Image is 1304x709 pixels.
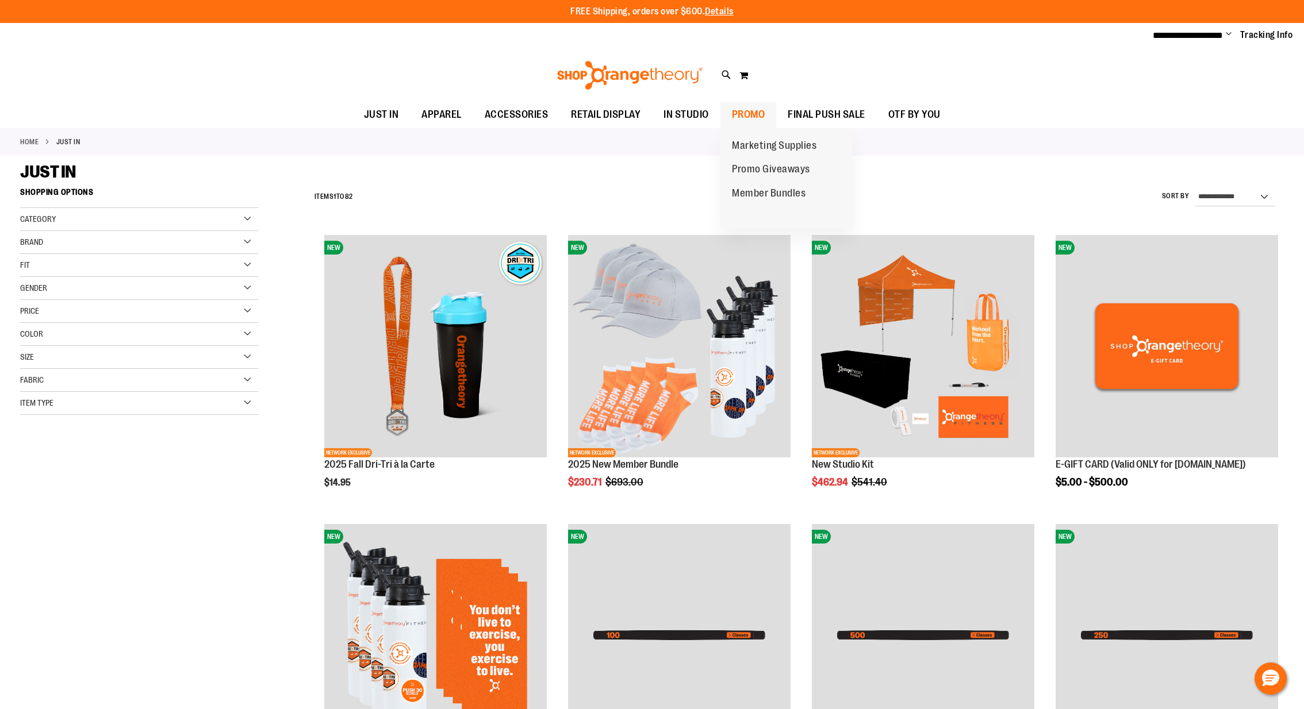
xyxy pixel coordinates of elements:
a: 2025 New Member BundleNEWNETWORK EXCLUSIVE [568,235,791,459]
img: 2025 New Member Bundle [568,235,791,457]
span: NEW [324,241,343,255]
span: FINAL PUSH SALE [788,102,865,128]
a: E-GIFT CARD (Valid ONLY for ShopOrangetheory.com)NEW [1056,235,1278,459]
a: PROMO [720,102,777,128]
span: ACCESSORIES [485,102,549,128]
span: 82 [345,192,353,201]
a: Tracking Info [1240,29,1293,41]
span: Size [20,352,34,361]
a: APPAREL [410,102,473,128]
a: RETAIL DISPLAY [559,102,652,128]
span: NEW [1056,530,1075,544]
a: 2025 Fall Dri-Tri à la CarteNEWNETWORK EXCLUSIVE [324,235,547,459]
span: NEW [812,530,831,544]
span: Color [20,329,43,338]
span: Category [20,214,56,224]
a: OTF BY YOU [877,102,952,128]
a: Promo Giveaways [720,157,822,182]
span: Promo Giveaways [732,163,810,178]
span: Member Bundles [732,187,806,202]
span: PROMO [732,102,765,128]
a: New Studio KitNEWNETWORK EXCLUSIVE [812,235,1034,459]
span: Fabric [20,375,44,384]
strong: Shopping Options [20,182,258,208]
a: E-GIFT CARD (Valid ONLY for [DOMAIN_NAME]) [1056,458,1246,470]
ul: PROMO [720,128,853,229]
a: JUST IN [352,102,411,128]
span: Brand [20,237,43,246]
span: JUST IN [364,102,399,128]
span: OTF BY YOU [888,102,941,128]
span: $5.00 - $500.00 [1056,476,1128,488]
span: Price [20,306,39,315]
button: Hello, have a question? Let’s chat. [1255,662,1287,695]
a: Marketing Supplies [720,134,828,158]
span: IN STUDIO [663,102,709,128]
a: IN STUDIO [652,102,720,128]
a: Home [20,137,39,147]
span: Fit [20,260,30,269]
span: 1 [333,192,336,201]
h2: Items to [315,188,353,206]
a: Member Bundles [720,182,817,206]
span: Item Type [20,398,53,407]
span: $14.95 [324,477,352,488]
a: ACCESSORIES [473,102,560,128]
span: NETWORK EXCLUSIVE [324,448,372,457]
span: RETAIL DISPLAY [571,102,641,128]
span: Gender [20,283,47,292]
span: NETWORK EXCLUSIVE [568,448,616,457]
span: NEW [324,530,343,544]
div: product [562,229,796,517]
div: product [806,229,1040,517]
a: New Studio Kit [812,458,874,470]
span: JUST IN [20,162,76,182]
span: $230.71 [568,476,604,488]
div: product [319,229,553,517]
strong: JUST IN [56,137,80,147]
span: $541.40 [852,476,889,488]
a: 2025 New Member Bundle [568,458,678,470]
span: Marketing Supplies [732,140,816,154]
span: NETWORK EXCLUSIVE [812,448,860,457]
img: 2025 Fall Dri-Tri à la Carte [324,235,547,457]
span: NEW [568,241,587,255]
label: Sort By [1162,191,1190,201]
p: FREE Shipping, orders over $600. [570,5,734,18]
a: 2025 Fall Dri-Tri à la Carte [324,458,435,470]
a: FINAL PUSH SALE [776,102,877,128]
img: E-GIFT CARD (Valid ONLY for ShopOrangetheory.com) [1056,235,1278,457]
button: Account menu [1226,29,1232,41]
img: New Studio Kit [812,235,1034,457]
span: NEW [568,530,587,544]
span: NEW [812,241,831,255]
span: NEW [1056,241,1075,255]
span: $693.00 [605,476,645,488]
div: product [1050,229,1284,517]
span: APPAREL [421,102,462,128]
span: $462.94 [812,476,850,488]
a: Details [705,6,734,17]
img: Shop Orangetheory [555,61,704,90]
